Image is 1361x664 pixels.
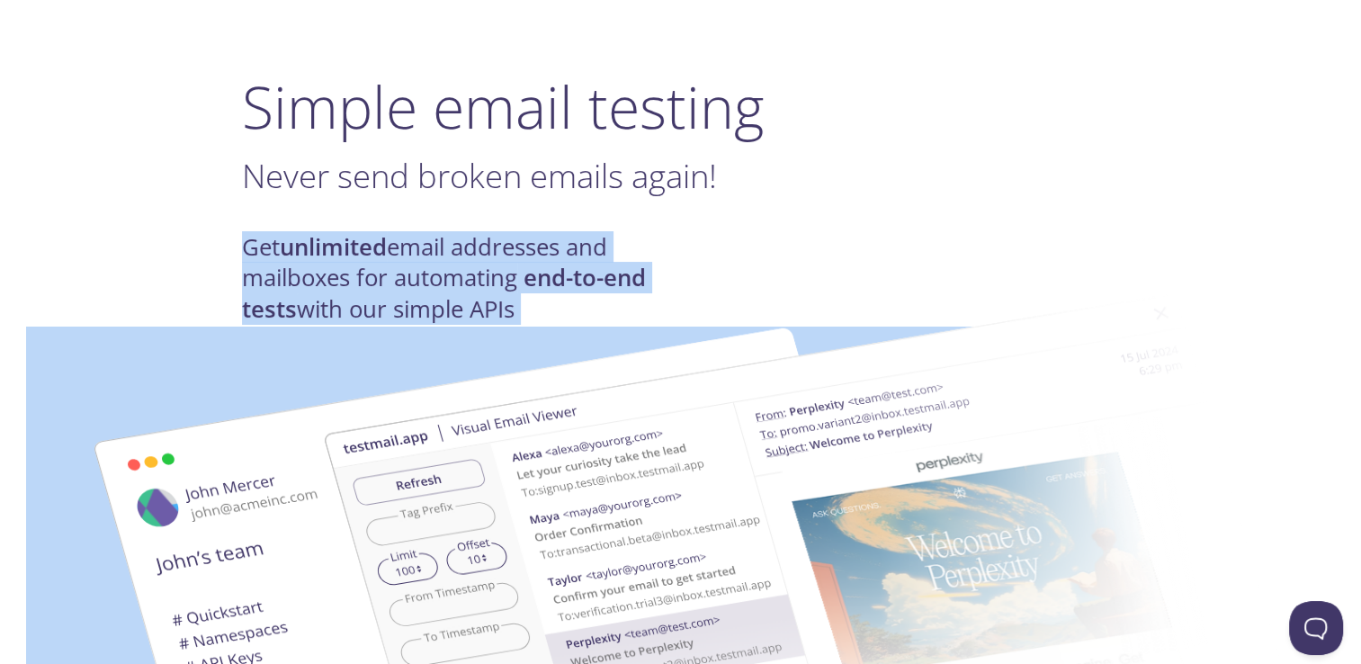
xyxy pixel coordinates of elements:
[242,232,681,325] h4: Get email addresses and mailboxes for automating with our simple APIs
[242,72,1120,141] h1: Simple email testing
[1289,601,1343,655] iframe: Help Scout Beacon - Open
[280,231,387,263] strong: unlimited
[242,153,717,198] span: Never send broken emails again!
[242,262,646,324] strong: end-to-end tests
